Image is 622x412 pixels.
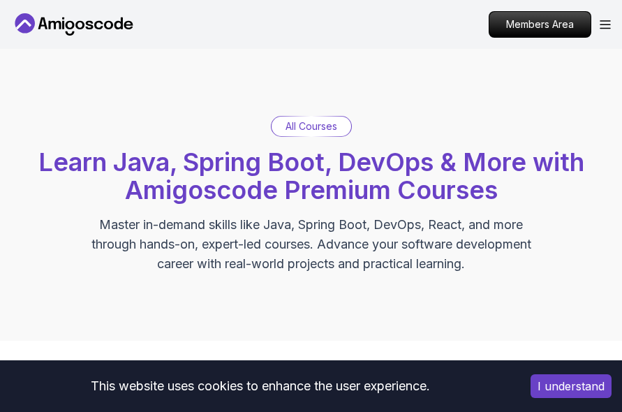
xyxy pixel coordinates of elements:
[77,215,546,274] p: Master in-demand skills like Java, Spring Boot, DevOps, React, and more through hands-on, expert-...
[489,11,591,38] a: Members Area
[10,371,510,402] div: This website uses cookies to enhance the user experience.
[489,12,591,37] p: Members Area
[531,374,612,398] button: Accept cookies
[600,20,611,29] button: Open Menu
[286,119,337,133] p: All Courses
[38,147,584,205] span: Learn Java, Spring Boot, DevOps & More with Amigoscode Premium Courses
